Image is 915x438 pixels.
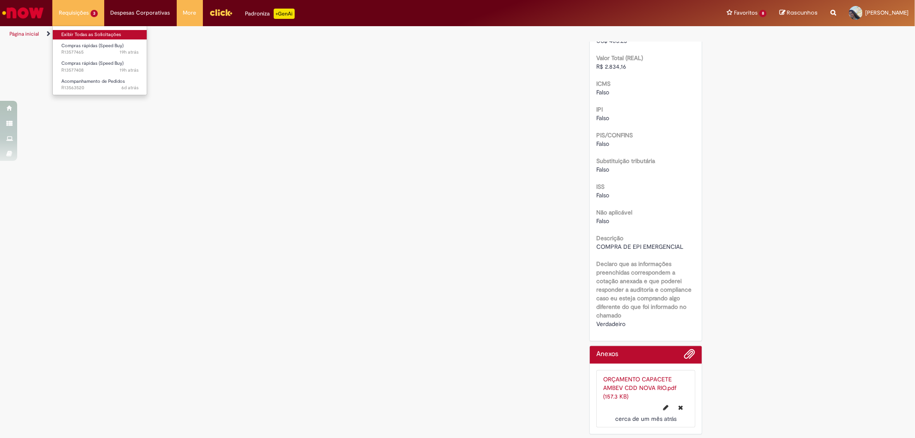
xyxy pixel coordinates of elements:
p: +GenAi [274,9,295,19]
span: R13563520 [61,85,139,91]
span: [PERSON_NAME] [865,9,909,16]
span: cerca de um mês atrás [615,415,676,423]
span: Favoritos [734,9,758,17]
span: Falso [596,217,609,225]
span: Despesas Corporativas [111,9,170,17]
span: Falso [596,191,609,199]
ul: Requisições [52,26,147,95]
span: Falso [596,88,609,96]
span: R$ 2.834,16 [596,63,626,70]
a: Página inicial [9,30,39,37]
a: Aberto R13563520 : Acompanhamento de Pedidos [53,77,147,93]
a: ORÇAMENTO CAPACETE AMBEV CDD NOVA RIO.pdf (157.3 KB) [603,375,676,400]
span: 8 [759,10,767,17]
b: ISS [596,183,604,190]
time: 24/09/2025 15:07:36 [121,85,139,91]
span: 19h atrás [120,49,139,55]
span: Falso [596,166,609,173]
button: Excluir ORÇAMENTO CAPACETE AMBEV CDD NOVA RIO.pdf [673,401,689,414]
span: COMPRA DE EPI EMERGENCIAL [596,243,683,251]
b: Valor Total (REAL) [596,54,643,62]
span: Compras rápidas (Speed Buy) [61,60,124,66]
span: Verdadeiro [596,320,625,328]
button: Editar nome de arquivo ORÇAMENTO CAPACETE AMBEV CDD NOVA RIO.pdf [658,401,674,414]
span: Falso [596,140,609,148]
span: US$ 463.23 [596,37,627,45]
span: 6d atrás [121,85,139,91]
b: Não aplicável [596,208,632,216]
a: Exibir Todas as Solicitações [53,30,147,39]
b: Declaro que as informações preenchidas correspondem a cotação anexada e que poderei responder a a... [596,260,692,319]
span: 19h atrás [120,67,139,73]
button: Adicionar anexos [684,348,695,364]
img: ServiceNow [1,4,45,21]
span: More [183,9,196,17]
a: Rascunhos [779,9,818,17]
b: ICMS [596,80,610,88]
span: R13577408 [61,67,139,74]
time: 29/09/2025 14:53:52 [120,49,139,55]
span: R13577465 [61,49,139,56]
img: click_logo_yellow_360x200.png [209,6,233,19]
time: 28/08/2025 12:52:12 [615,415,676,423]
b: Descrição [596,234,623,242]
a: Aberto R13577408 : Compras rápidas (Speed Buy) [53,59,147,75]
b: PIS/CONFINS [596,131,633,139]
span: 3 [91,10,98,17]
b: Substituição tributária [596,157,655,165]
time: 29/09/2025 14:46:36 [120,67,139,73]
span: Acompanhamento de Pedidos [61,78,125,85]
h2: Anexos [596,350,618,358]
span: Rascunhos [787,9,818,17]
span: Requisições [59,9,89,17]
div: Padroniza [245,9,295,19]
ul: Trilhas de página [6,26,604,42]
span: Compras rápidas (Speed Buy) [61,42,124,49]
a: Aberto R13577465 : Compras rápidas (Speed Buy) [53,41,147,57]
span: Falso [596,114,609,122]
b: IPI [596,106,603,113]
